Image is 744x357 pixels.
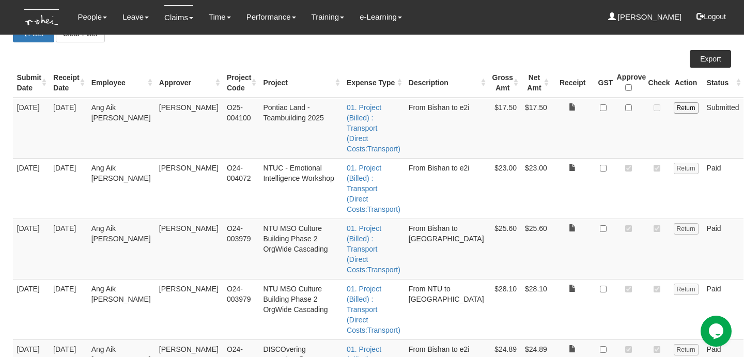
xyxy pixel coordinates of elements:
th: Approver : activate to sort column ascending [155,68,223,98]
td: Ang Aik [PERSON_NAME] [87,98,155,158]
th: Receipt [551,68,594,98]
td: [PERSON_NAME] [155,219,223,279]
th: Status : activate to sort column ascending [703,68,743,98]
td: [DATE] [13,98,49,158]
td: NTUC - Emotional Intelligence Workshop [259,158,343,219]
input: Return [674,102,699,114]
td: Ang Aik [PERSON_NAME] [87,279,155,339]
td: [DATE] [13,158,49,219]
a: Leave [122,5,149,29]
td: [DATE] [49,279,87,339]
td: From Bishan to e2i [405,158,488,219]
td: $23.00 [521,158,551,219]
td: [PERSON_NAME] [155,279,223,339]
th: Submit Date : activate to sort column ascending [13,68,49,98]
a: e-Learning [360,5,402,29]
td: $25.60 [488,219,521,279]
th: Project : activate to sort column ascending [259,68,343,98]
td: Ang Aik [PERSON_NAME] [87,219,155,279]
td: Paid [703,219,743,279]
td: $25.60 [521,219,551,279]
input: Return [674,344,699,355]
td: O24-004072 [223,158,259,219]
a: [PERSON_NAME] [608,5,682,29]
td: Ang Aik [PERSON_NAME] [87,158,155,219]
td: From NTU to [GEOGRAPHIC_DATA] [405,279,488,339]
td: NTU MSO Culture Building Phase 2 OrgWide Cascading [259,219,343,279]
button: Logout [689,4,733,29]
input: Return [674,284,699,295]
td: From Bishan to [GEOGRAPHIC_DATA] [405,219,488,279]
td: Pontiac Land - Teambuilding 2025 [259,98,343,158]
td: NTU MSO Culture Building Phase 2 OrgWide Cascading [259,279,343,339]
th: Employee : activate to sort column ascending [87,68,155,98]
td: Paid [703,279,743,339]
a: Claims [164,5,193,29]
th: Gross Amt : activate to sort column ascending [488,68,521,98]
a: 01. Project (Billed) : Transport (Direct Costs:Transport) [347,103,400,153]
td: Submitted [703,98,743,158]
input: Return [674,163,699,174]
th: Expense Type : activate to sort column ascending [343,68,405,98]
th: Receipt Date : activate to sort column ascending [49,68,87,98]
th: Net Amt : activate to sort column ascending [521,68,551,98]
a: 01. Project (Billed) : Transport (Direct Costs:Transport) [347,164,400,213]
input: Return [674,223,699,235]
td: O25-004100 [223,98,259,158]
a: Performance [246,5,296,29]
th: Approve [613,68,644,98]
td: O24-003979 [223,219,259,279]
td: [DATE] [13,219,49,279]
a: 01. Project (Billed) : Transport (Direct Costs:Transport) [347,224,400,274]
td: O24-003979 [223,279,259,339]
td: [DATE] [13,279,49,339]
td: $17.50 [521,98,551,158]
a: People [78,5,107,29]
td: $28.10 [488,279,521,339]
td: [DATE] [49,158,87,219]
th: Check [644,68,670,98]
td: $17.50 [488,98,521,158]
a: Time [209,5,231,29]
a: Export [690,50,731,68]
a: Training [312,5,345,29]
td: From Bishan to e2i [405,98,488,158]
td: [PERSON_NAME] [155,98,223,158]
th: Project Code : activate to sort column ascending [223,68,259,98]
td: [PERSON_NAME] [155,158,223,219]
td: $28.10 [521,279,551,339]
td: [DATE] [49,98,87,158]
iframe: chat widget [701,316,734,347]
td: $23.00 [488,158,521,219]
th: GST [594,68,613,98]
td: [DATE] [49,219,87,279]
th: Description : activate to sort column ascending [405,68,488,98]
th: Action [670,68,703,98]
td: Paid [703,158,743,219]
a: 01. Project (Billed) : Transport (Direct Costs:Transport) [347,285,400,334]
